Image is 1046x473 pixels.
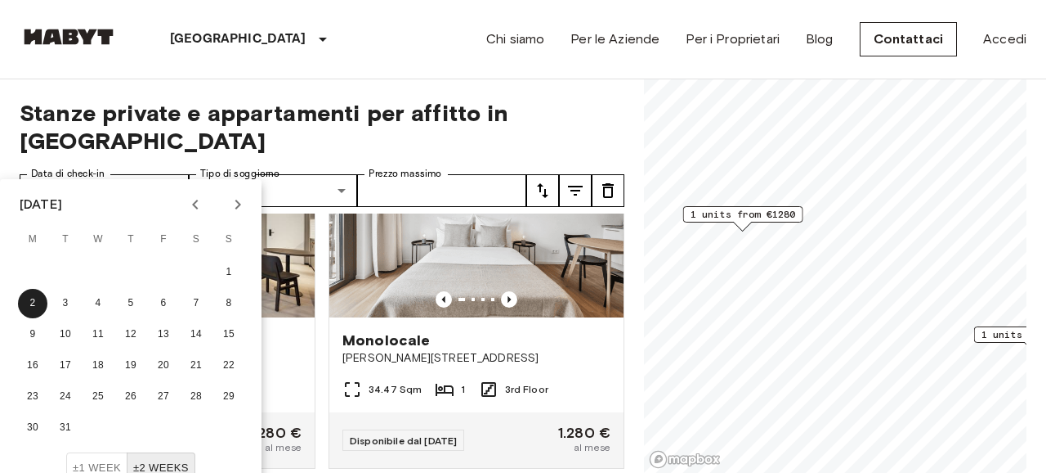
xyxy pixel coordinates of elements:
[214,223,244,256] span: Sunday
[559,174,592,207] button: tune
[149,320,178,349] button: 13
[20,195,62,214] div: [DATE]
[83,289,113,318] button: 4
[224,191,252,218] button: Next month
[350,435,457,447] span: Disponibile dal [DATE]
[18,320,47,349] button: 9
[806,29,834,49] a: Blog
[170,29,306,49] p: [GEOGRAPHIC_DATA]
[18,289,47,318] button: 2
[181,289,211,318] button: 7
[501,291,517,308] button: Previous image
[342,331,431,350] span: Monolocale
[574,440,610,455] span: al mese
[249,426,302,440] span: 1.280 €
[570,29,659,49] a: Per le Aziende
[181,382,211,412] button: 28
[558,426,610,440] span: 1.280 €
[51,382,80,412] button: 24
[51,289,80,318] button: 3
[649,450,721,469] a: Mapbox logo
[116,289,145,318] button: 5
[369,382,422,397] span: 34.47 Sqm
[20,29,118,45] img: Habyt
[83,223,113,256] span: Wednesday
[342,350,610,367] span: [PERSON_NAME][STREET_ADDRESS]
[20,99,624,155] span: Stanze private e appartamenti per affitto in [GEOGRAPHIC_DATA]
[983,29,1026,49] a: Accedi
[149,382,178,412] button: 27
[116,382,145,412] button: 26
[31,167,105,181] label: Data di check-in
[189,174,358,207] div: Mutliple
[214,289,244,318] button: 8
[860,22,958,56] a: Contattaci
[369,167,441,181] label: Prezzo massimo
[329,121,624,318] img: Marketing picture of unit DE-01-490-308-001
[116,320,145,349] button: 12
[214,351,244,381] button: 22
[18,351,47,381] button: 16
[214,258,244,287] button: 1
[83,382,113,412] button: 25
[686,29,780,49] a: Per i Proprietari
[51,320,80,349] button: 10
[149,223,178,256] span: Friday
[181,320,211,349] button: 14
[51,413,80,443] button: 31
[18,382,47,412] button: 23
[149,289,178,318] button: 6
[200,167,279,181] label: Tipo di soggiorno
[149,351,178,381] button: 20
[329,120,624,469] a: Marketing picture of unit DE-01-490-308-001Previous imagePrevious imageMonolocale[PERSON_NAME][ST...
[116,223,145,256] span: Thursday
[214,320,244,349] button: 15
[51,223,80,256] span: Tuesday
[51,351,80,381] button: 17
[214,382,244,412] button: 29
[83,351,113,381] button: 18
[181,351,211,381] button: 21
[436,291,452,308] button: Previous image
[526,174,559,207] button: tune
[18,413,47,443] button: 30
[683,206,803,232] div: Map marker
[592,174,624,207] button: tune
[83,320,113,349] button: 11
[461,382,465,397] span: 1
[505,382,548,397] span: 3rd Floor
[265,440,302,455] span: al mese
[116,351,145,381] button: 19
[486,29,544,49] a: Chi siamo
[181,223,211,256] span: Saturday
[691,207,796,222] span: 1 units from €1280
[181,191,209,218] button: Previous month
[18,223,47,256] span: Monday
